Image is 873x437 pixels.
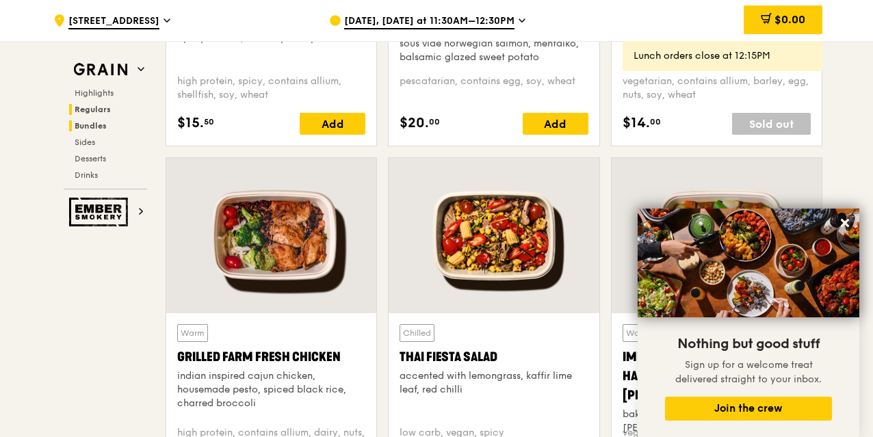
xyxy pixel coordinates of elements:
div: Grilled Farm Fresh Chicken [177,347,365,367]
span: [STREET_ADDRESS] [68,14,159,29]
div: Add [523,113,588,135]
button: Join the crew [665,397,832,421]
img: DSC07876-Edit02-Large.jpeg [638,209,859,317]
div: accented with lemongrass, kaffir lime leaf, red chilli [400,369,588,397]
span: Drinks [75,170,98,180]
div: sous vide norwegian salmon, mentaiko, balsamic glazed sweet potato [400,37,588,64]
span: 00 [650,116,661,127]
div: Impossible Ground Beef Hamburg with Japanese [PERSON_NAME] [623,347,811,405]
span: Bundles [75,121,107,131]
div: Warm [623,324,653,342]
span: [DATE], [DATE] at 11:30AM–12:30PM [344,14,514,29]
span: Highlights [75,88,114,98]
span: $0.00 [774,13,805,26]
div: Sold out [732,113,811,135]
span: $15. [177,113,204,133]
div: Thai Fiesta Salad [400,347,588,367]
div: Add [300,113,365,135]
div: pescatarian, contains egg, soy, wheat [400,75,588,102]
div: Chilled [400,324,434,342]
span: 50 [204,116,214,127]
span: Desserts [75,154,106,163]
div: Warm [177,324,208,342]
img: Ember Smokery web logo [69,198,132,226]
span: Nothing but good stuff [677,336,820,352]
button: Close [834,212,856,234]
span: Sides [75,137,95,147]
div: vegetarian, contains allium, barley, egg, nuts, soy, wheat [623,75,811,102]
span: Regulars [75,105,111,114]
span: Sign up for a welcome treat delivered straight to your inbox. [675,359,822,385]
span: $14. [623,113,650,133]
div: Lunch orders close at 12:15PM [634,49,811,63]
div: high protein, spicy, contains allium, shellfish, soy, wheat [177,75,365,102]
span: 00 [429,116,440,127]
div: indian inspired cajun chicken, housemade pesto, spiced black rice, charred broccoli [177,369,365,410]
img: Grain web logo [69,57,132,82]
span: $20. [400,113,429,133]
